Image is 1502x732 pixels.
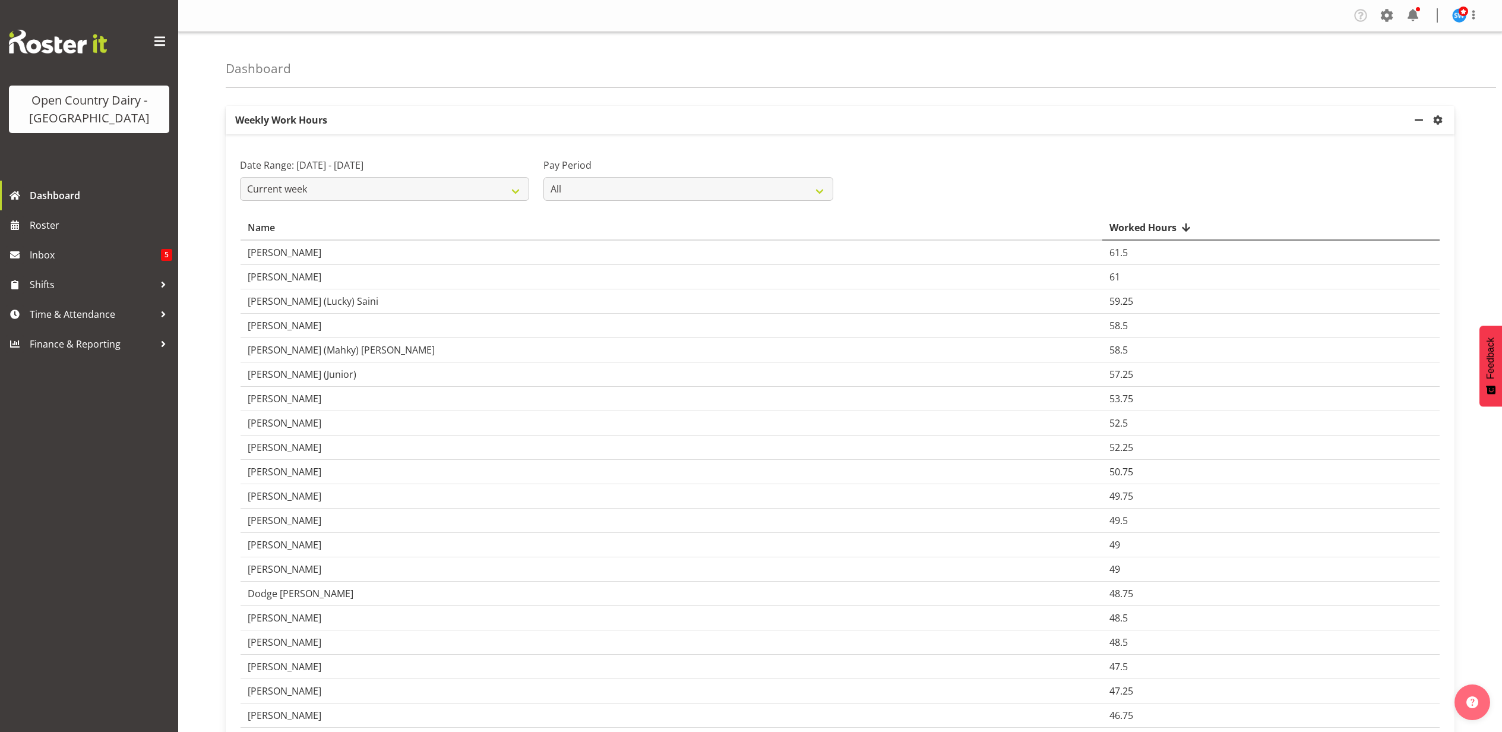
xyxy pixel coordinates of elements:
[9,30,107,53] img: Rosterit website logo
[241,265,1102,289] td: [PERSON_NAME]
[21,91,157,127] div: Open Country Dairy - [GEOGRAPHIC_DATA]
[241,509,1102,533] td: [PERSON_NAME]
[1109,538,1120,551] span: 49
[241,679,1102,703] td: [PERSON_NAME]
[241,557,1102,582] td: [PERSON_NAME]
[1109,490,1133,503] span: 49.75
[241,703,1102,728] td: [PERSON_NAME]
[241,582,1102,606] td: Dodge [PERSON_NAME]
[1109,514,1128,527] span: 49.5
[30,305,154,323] span: Time & Attendance
[1109,368,1133,381] span: 57.25
[30,335,154,353] span: Finance & Reporting
[241,533,1102,557] td: [PERSON_NAME]
[1431,113,1450,127] a: settings
[30,246,161,264] span: Inbox
[241,436,1102,460] td: [PERSON_NAME]
[1109,417,1128,430] span: 52.5
[241,655,1102,679] td: [PERSON_NAME]
[1109,246,1128,259] span: 61.5
[241,411,1102,436] td: [PERSON_NAME]
[1109,441,1133,454] span: 52.25
[241,362,1102,387] td: [PERSON_NAME] (Junior)
[241,241,1102,265] td: [PERSON_NAME]
[241,484,1102,509] td: [PERSON_NAME]
[1109,270,1120,283] span: 61
[241,289,1102,314] td: [PERSON_NAME] (Lucky) Saini
[1109,295,1133,308] span: 59.25
[226,62,291,75] h4: Dashboard
[1109,319,1128,332] span: 58.5
[30,216,172,234] span: Roster
[248,220,275,235] span: Name
[1109,392,1133,405] span: 53.75
[1109,709,1133,722] span: 46.75
[543,158,833,172] label: Pay Period
[1109,220,1177,235] span: Worked Hours
[30,276,154,294] span: Shifts
[161,249,172,261] span: 5
[1466,696,1478,708] img: help-xxl-2.png
[241,460,1102,484] td: [PERSON_NAME]
[1479,326,1502,406] button: Feedback - Show survey
[30,187,172,204] span: Dashboard
[1109,563,1120,576] span: 49
[240,158,529,172] label: Date Range: [DATE] - [DATE]
[1109,660,1128,673] span: 47.5
[241,606,1102,630] td: [PERSON_NAME]
[241,387,1102,411] td: [PERSON_NAME]
[1109,636,1128,649] span: 48.5
[1109,611,1128,624] span: 48.5
[241,630,1102,655] td: [PERSON_NAME]
[1412,106,1431,134] a: minimize
[1109,465,1133,478] span: 50.75
[1109,684,1133,698] span: 47.25
[226,106,1412,134] p: Weekly Work Hours
[1109,343,1128,356] span: 58.5
[241,314,1102,338] td: [PERSON_NAME]
[241,338,1102,362] td: [PERSON_NAME] (Mahky) [PERSON_NAME]
[1109,587,1133,600] span: 48.75
[1452,8,1466,23] img: steve-webb7510.jpg
[1485,337,1496,379] span: Feedback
